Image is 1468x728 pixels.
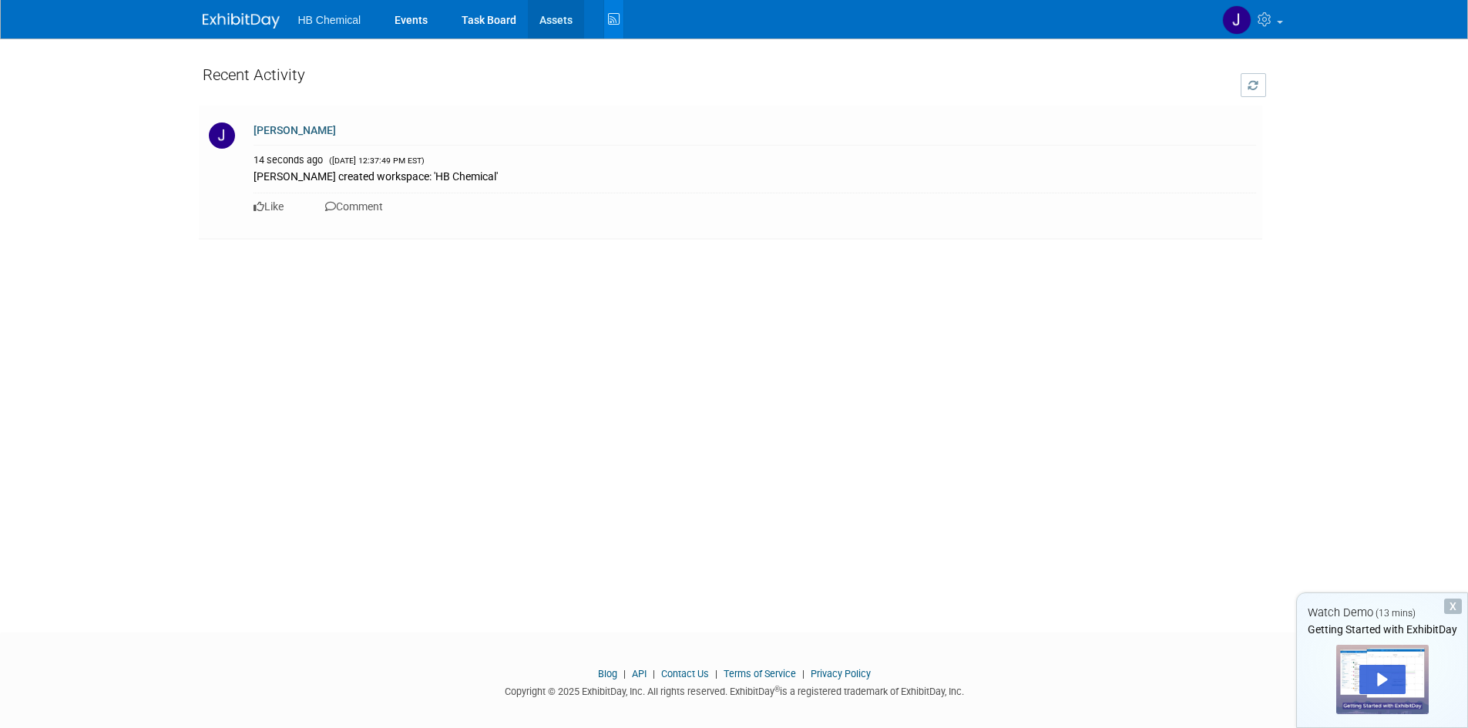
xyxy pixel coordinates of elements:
span: | [649,668,659,679]
div: [PERSON_NAME] created workspace: 'HB Chemical' [254,167,1256,184]
a: Blog [598,668,617,679]
span: | [798,668,808,679]
a: Comment [325,200,383,213]
span: 14 seconds ago [254,154,323,166]
sup: ® [774,685,780,693]
a: Contact Us [661,668,709,679]
a: API [632,668,647,679]
a: [PERSON_NAME] [254,124,336,136]
div: Dismiss [1444,599,1462,614]
span: | [620,668,630,679]
a: Privacy Policy [811,668,871,679]
div: Getting Started with ExhibitDay [1297,622,1467,637]
img: ExhibitDay [203,13,280,29]
span: | [711,668,721,679]
span: ([DATE] 12:37:49 PM EST) [325,156,425,166]
div: Play [1359,665,1406,694]
div: Watch Demo [1297,605,1467,621]
span: HB Chemical [298,14,361,26]
a: Like [254,200,284,213]
a: Terms of Service [724,668,796,679]
img: Jeff Gips [1222,5,1251,35]
img: J.jpg [209,122,235,149]
div: Recent Activity [203,58,1220,99]
span: (13 mins) [1376,608,1416,619]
